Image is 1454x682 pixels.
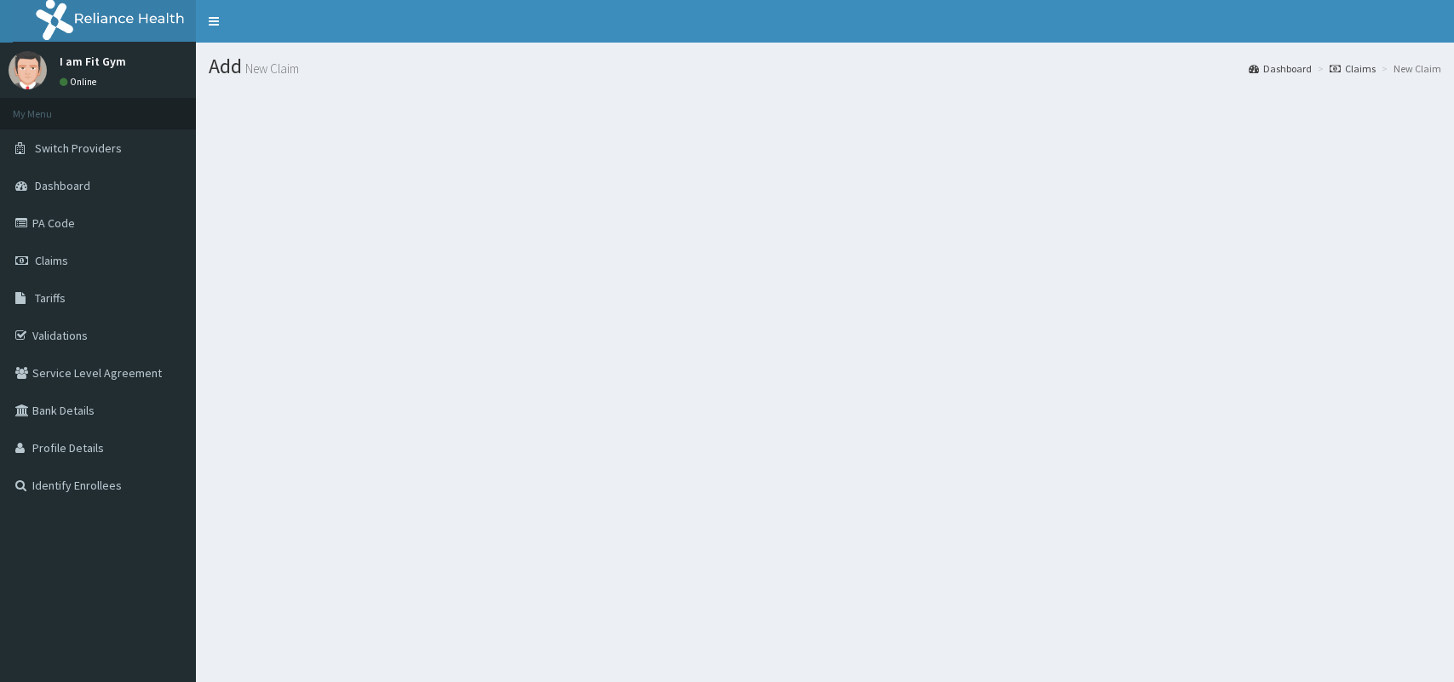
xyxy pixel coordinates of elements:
[35,290,66,306] span: Tariffs
[35,140,122,156] span: Switch Providers
[1249,61,1312,76] a: Dashboard
[1330,61,1376,76] a: Claims
[9,51,47,89] img: User Image
[35,253,68,268] span: Claims
[60,76,101,88] a: Online
[1377,61,1441,76] li: New Claim
[35,178,90,193] span: Dashboard
[60,55,126,67] p: I am Fit Gym
[242,62,299,75] small: New Claim
[209,55,1441,77] h1: Add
